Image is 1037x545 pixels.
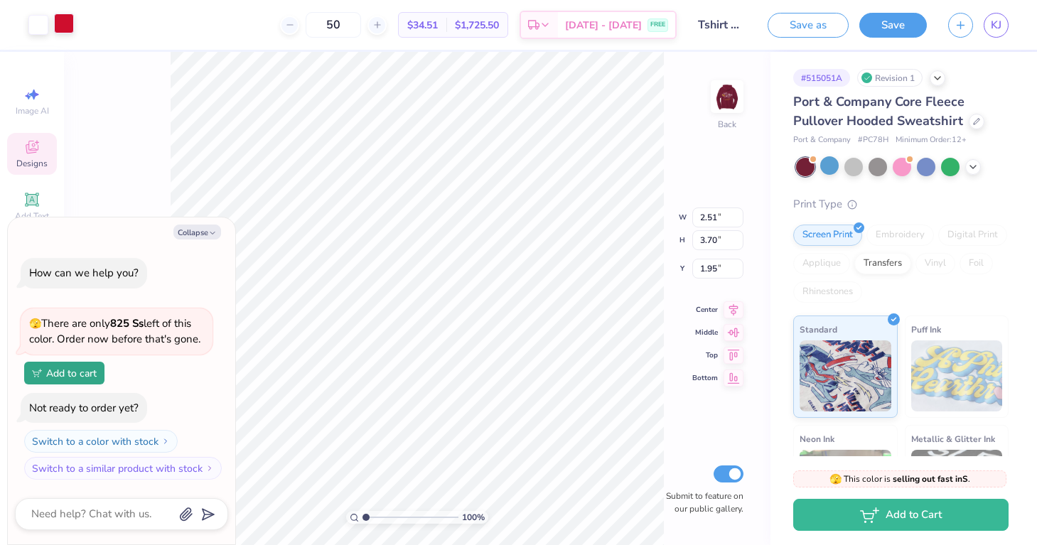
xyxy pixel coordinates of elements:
span: [DATE] - [DATE] [565,18,642,33]
div: # 515051A [793,69,850,87]
div: Foil [960,253,993,274]
button: Switch to a similar product with stock [24,457,222,480]
span: 100 % [462,511,485,524]
span: KJ [991,17,1001,33]
span: There are only left of this color. Order now before that's gone. [29,316,200,347]
img: Puff Ink [911,340,1003,411]
button: Add to Cart [793,499,1009,531]
span: 🫣 [29,317,41,330]
div: Applique [793,253,850,274]
div: Embroidery [866,225,934,246]
span: Bottom [692,373,718,383]
div: Vinyl [915,253,955,274]
span: Puff Ink [911,322,941,337]
div: Back [718,118,736,131]
img: Switch to a similar product with stock [205,464,214,473]
span: Designs [16,158,48,169]
input: Untitled Design [687,11,757,39]
span: Metallic & Glitter Ink [911,431,995,446]
span: Port & Company [793,134,851,146]
span: Port & Company Core Fleece Pullover Hooded Sweatshirt [793,93,965,129]
div: Digital Print [938,225,1007,246]
img: Back [713,82,741,111]
button: Switch to a color with stock [24,430,178,453]
button: Collapse [173,225,221,239]
input: – – [306,12,361,38]
img: Neon Ink [800,450,891,521]
span: $34.51 [407,18,438,33]
button: Save as [768,13,849,38]
span: Middle [692,328,718,338]
div: Not ready to order yet? [29,401,139,415]
span: Top [692,350,718,360]
span: Standard [800,322,837,337]
span: 🫣 [829,473,842,486]
strong: 825 Ss [110,316,144,330]
span: Center [692,305,718,315]
span: Add Text [15,210,49,222]
button: Save [859,13,927,38]
div: Transfers [854,253,911,274]
span: Image AI [16,105,49,117]
span: Minimum Order: 12 + [896,134,967,146]
strong: selling out fast in S [893,473,968,485]
img: Metallic & Glitter Ink [911,450,1003,521]
div: How can we help you? [29,266,139,280]
label: Submit to feature on our public gallery. [658,490,743,515]
img: Switch to a color with stock [161,437,170,446]
img: Add to cart [32,369,42,377]
div: Screen Print [793,225,862,246]
span: $1,725.50 [455,18,499,33]
a: KJ [984,13,1009,38]
img: Standard [800,340,891,411]
div: Print Type [793,196,1009,212]
span: This color is . [829,473,970,485]
span: # PC78H [858,134,888,146]
span: FREE [650,20,665,30]
div: Revision 1 [857,69,923,87]
span: Neon Ink [800,431,834,446]
button: Add to cart [24,362,104,384]
div: Rhinestones [793,281,862,303]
